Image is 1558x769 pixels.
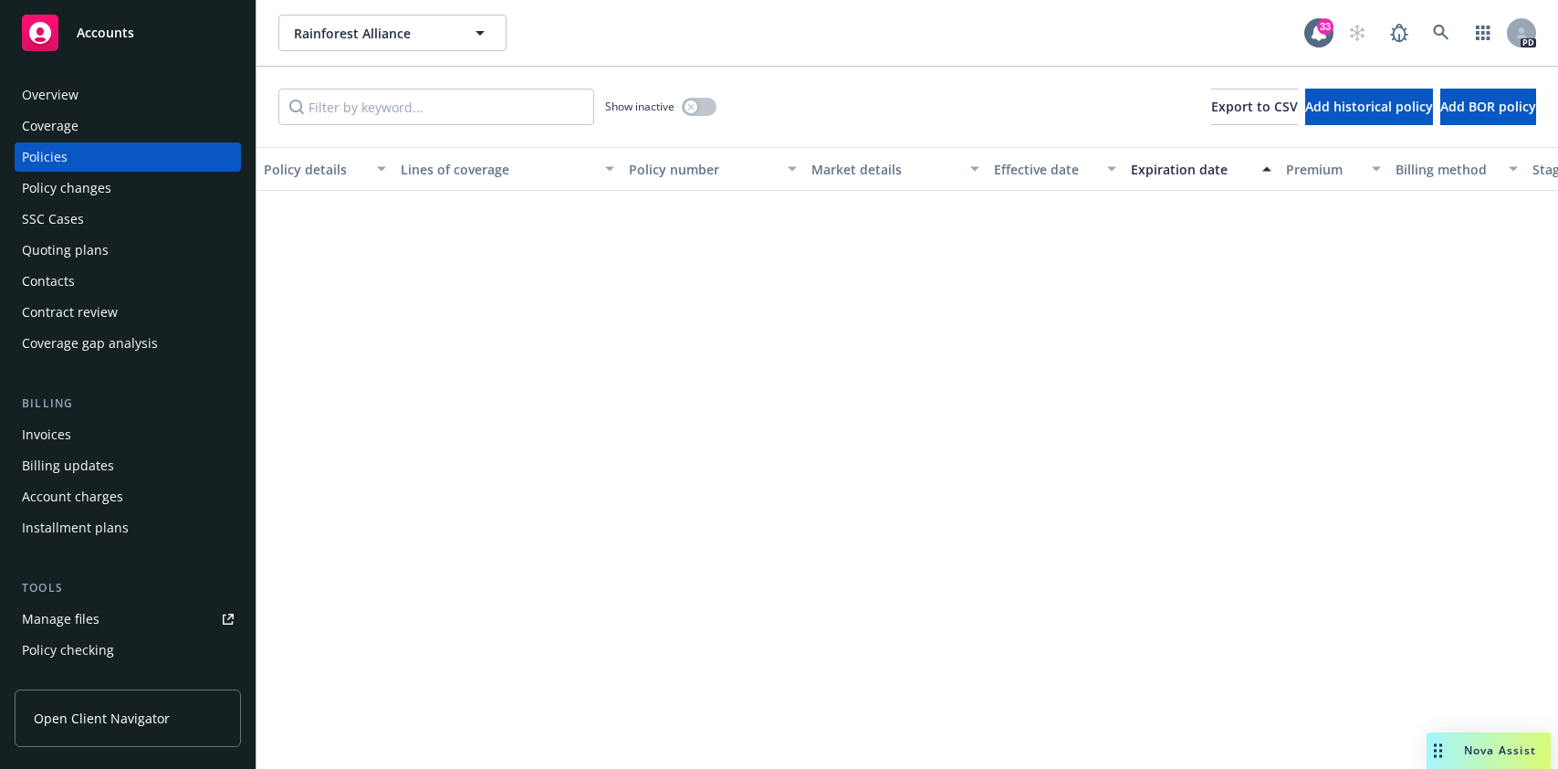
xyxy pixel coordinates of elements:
a: Policy checking [15,636,241,665]
div: Policies [22,142,68,172]
button: Billing method [1388,147,1525,191]
a: Coverage gap analysis [15,329,241,358]
button: Policy number [622,147,804,191]
button: Nova Assist [1427,732,1551,769]
div: Manage files [22,605,99,634]
a: Manage files [15,605,241,634]
div: Expiration date [1131,160,1251,179]
a: Contacts [15,267,241,296]
a: Start snowing [1339,15,1375,51]
button: Lines of coverage [393,147,622,191]
div: Coverage gap analysis [22,329,158,358]
span: Show inactive [605,99,674,114]
a: Billing updates [15,451,241,480]
button: Expiration date [1124,147,1279,191]
button: Premium [1279,147,1388,191]
button: Rainforest Alliance [278,15,507,51]
a: Switch app [1465,15,1501,51]
div: Invoices [22,420,71,449]
div: Manage exposures [22,667,138,696]
div: Installment plans [22,513,129,543]
div: Billing [15,395,241,413]
div: Tools [15,579,241,597]
div: Policy number [629,160,777,179]
span: Nova Assist [1464,743,1536,758]
div: Effective date [994,160,1096,179]
a: Invoices [15,420,241,449]
div: Contacts [22,267,75,296]
span: Export to CSV [1211,98,1298,115]
span: Rainforest Alliance [294,24,452,43]
span: Open Client Navigator [34,709,170,728]
a: Installment plans [15,513,241,543]
div: Policy changes [22,174,111,203]
a: Quoting plans [15,236,241,265]
span: Accounts [77,26,134,40]
button: Policy details [256,147,393,191]
div: 33 [1317,18,1333,35]
a: Policy changes [15,174,241,203]
div: Policy checking [22,636,114,665]
a: SSC Cases [15,205,241,234]
div: Account charges [22,482,123,511]
span: Add historical policy [1305,98,1433,115]
div: Overview [22,80,78,110]
button: Add historical policy [1305,89,1433,125]
button: Export to CSV [1211,89,1298,125]
div: Policy details [264,160,366,179]
div: Coverage [22,111,78,141]
input: Filter by keyword... [278,89,594,125]
button: Add BOR policy [1440,89,1536,125]
a: Policies [15,142,241,172]
a: Contract review [15,298,241,327]
div: Market details [811,160,959,179]
a: Search [1423,15,1459,51]
div: Quoting plans [22,236,109,265]
a: Overview [15,80,241,110]
div: Lines of coverage [401,160,594,179]
a: Manage exposures [15,667,241,696]
div: Contract review [22,298,118,327]
span: Add BOR policy [1440,98,1536,115]
div: Billing method [1396,160,1498,179]
button: Market details [804,147,987,191]
a: Report a Bug [1381,15,1417,51]
button: Effective date [987,147,1124,191]
div: Drag to move [1427,732,1449,769]
a: Account charges [15,482,241,511]
div: Premium [1286,160,1361,179]
a: Coverage [15,111,241,141]
div: SSC Cases [22,205,84,234]
div: Billing updates [22,451,114,480]
a: Accounts [15,7,241,58]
